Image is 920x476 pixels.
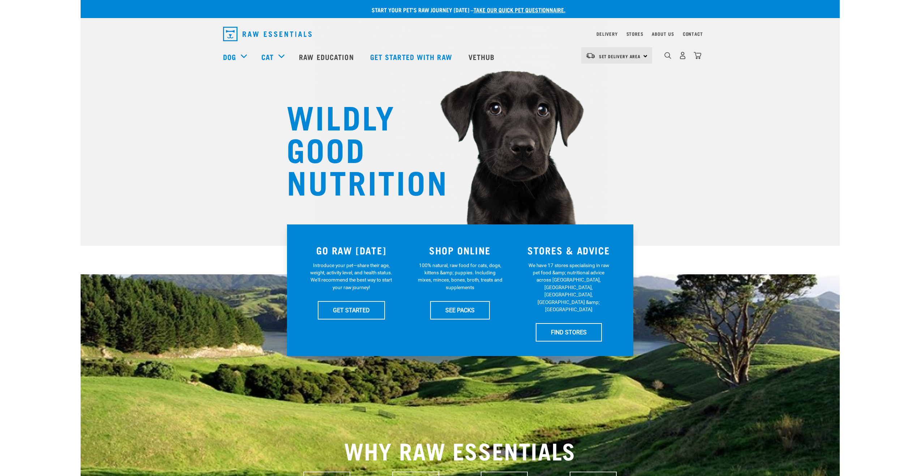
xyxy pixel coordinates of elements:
[86,5,845,14] p: Start your pet’s raw journey [DATE] –
[679,52,686,59] img: user.png
[217,24,703,44] nav: dropdown navigation
[461,42,504,71] a: Vethub
[474,8,565,11] a: take our quick pet questionnaire.
[526,262,611,313] p: We have 17 stores specialising in raw pet food &amp; nutritional advice across [GEOGRAPHIC_DATA],...
[652,33,674,35] a: About Us
[223,51,236,62] a: Dog
[626,33,643,35] a: Stores
[261,51,274,62] a: Cat
[596,33,617,35] a: Delivery
[536,323,602,341] a: FIND STORES
[683,33,703,35] a: Contact
[223,27,312,41] img: Raw Essentials Logo
[664,52,671,59] img: home-icon-1@2x.png
[318,301,385,319] a: GET STARTED
[223,437,697,463] h2: WHY RAW ESSENTIALS
[292,42,363,71] a: Raw Education
[309,262,394,291] p: Introduce your pet—share their age, weight, activity level, and health status. We'll recommend th...
[430,301,490,319] a: SEE PACKS
[81,42,840,71] nav: dropdown navigation
[519,245,619,256] h3: STORES & ADVICE
[586,52,595,59] img: van-moving.png
[418,262,502,291] p: 100% natural, raw food for cats, dogs, kittens &amp; puppies. Including mixes, minces, bones, bro...
[363,42,461,71] a: Get started with Raw
[694,52,701,59] img: home-icon@2x.png
[287,99,431,197] h1: WILDLY GOOD NUTRITION
[410,245,510,256] h3: SHOP ONLINE
[301,245,402,256] h3: GO RAW [DATE]
[599,55,641,57] span: Set Delivery Area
